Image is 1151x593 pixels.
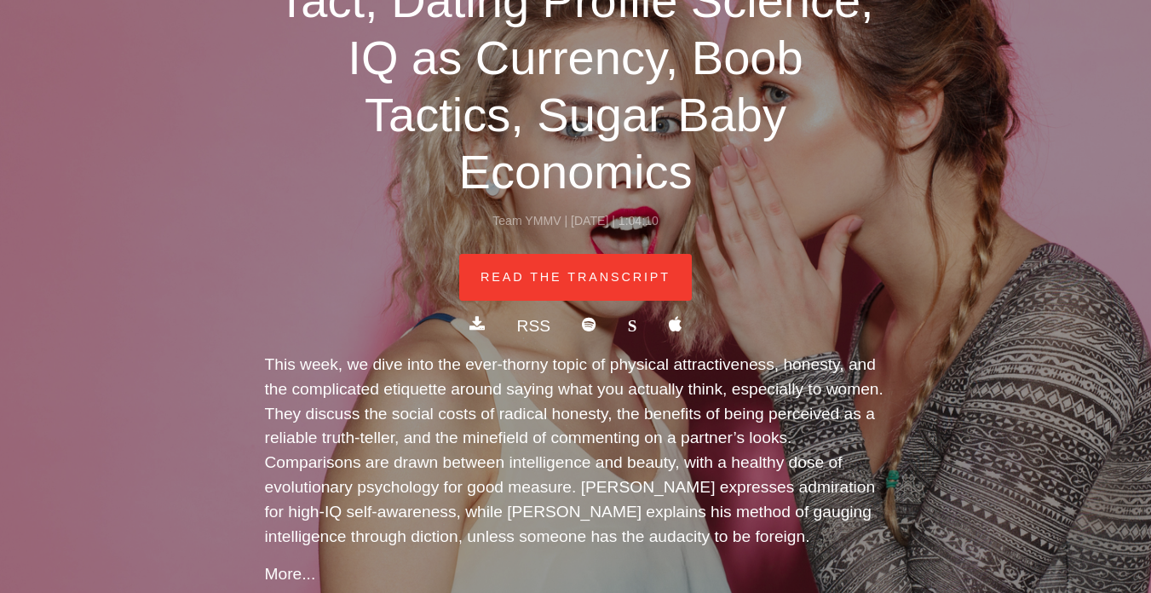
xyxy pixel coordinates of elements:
[265,353,887,549] p: This week, we dive into the ever-thorny topic of physical attractiveness, honesty, and the compli...
[265,565,316,583] a: More...
[492,214,659,227] small: Team YMMV | [DATE] | 1:04:10
[628,316,637,332] b: S
[517,317,550,335] a: RSS
[459,254,692,302] a: Read The Transcript
[628,317,637,335] a: S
